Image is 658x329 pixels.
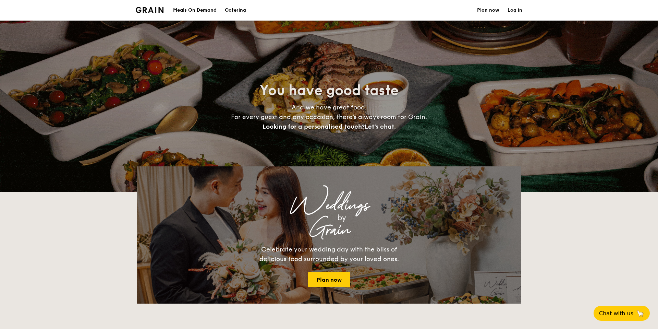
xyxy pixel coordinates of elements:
div: Loading menus magically... [137,160,521,166]
span: Chat with us [599,310,633,317]
div: by [223,212,461,224]
div: Celebrate your wedding day with the bliss of delicious food surrounded by your loved ones. [252,245,406,264]
div: Grain [197,224,461,236]
span: 🦙 [636,309,644,317]
a: Logotype [136,7,163,13]
img: Grain [136,7,163,13]
a: Plan now [308,272,350,287]
button: Chat with us🦙 [594,306,650,321]
span: Let's chat. [365,123,396,130]
div: Weddings [197,199,461,212]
